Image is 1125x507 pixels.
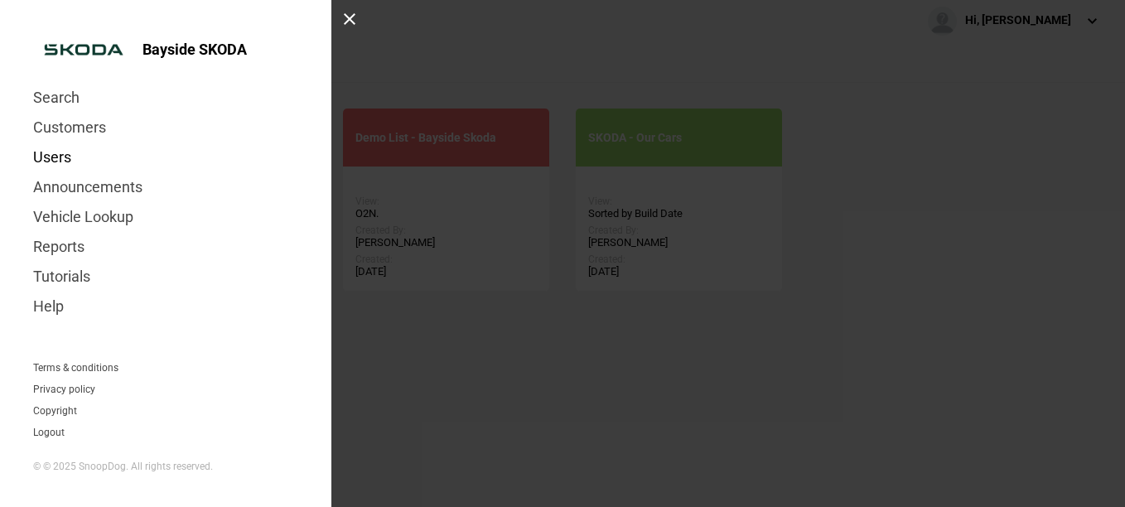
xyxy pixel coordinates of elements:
[33,33,134,66] img: skoda.png
[33,262,298,292] a: Tutorials
[33,292,298,321] a: Help
[142,39,247,60] span: Bayside SKODA
[33,384,95,394] a: Privacy policy
[33,460,298,474] div: © © 2025 SnoopDog. All rights reserved.
[33,172,298,202] a: Announcements
[33,83,298,113] a: Search
[33,113,298,142] a: Customers
[33,142,298,172] a: Users
[33,202,298,232] a: Vehicle Lookup
[33,232,298,262] a: Reports
[33,427,65,437] button: Logout
[33,406,77,416] a: Copyright
[33,363,118,373] a: Terms & conditions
